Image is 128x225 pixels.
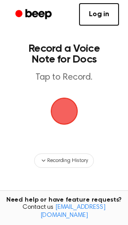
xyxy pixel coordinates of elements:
[16,72,112,83] p: Tap to Record.
[47,157,88,165] span: Recording History
[51,98,78,125] img: Beep Logo
[34,153,93,168] button: Recording History
[79,3,119,26] a: Log in
[16,43,112,65] h1: Record a Voice Note for Docs
[40,204,106,219] a: [EMAIL_ADDRESS][DOMAIN_NAME]
[5,204,123,220] span: Contact us
[9,6,60,23] a: Beep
